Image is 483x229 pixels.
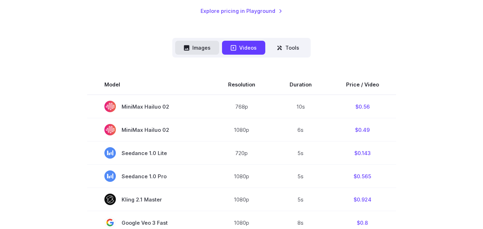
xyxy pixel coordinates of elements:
span: Google Veo 3 Fast [104,217,194,228]
th: Model [87,75,211,95]
td: $0.56 [329,95,396,118]
button: Images [175,41,219,55]
td: $0.49 [329,118,396,141]
td: $0.924 [329,188,396,211]
td: 1080p [211,165,272,188]
a: Explore pricing in Playground [201,7,282,15]
td: $0.565 [329,165,396,188]
td: 5s [272,188,329,211]
th: Resolution [211,75,272,95]
td: 1080p [211,118,272,141]
td: 720p [211,141,272,165]
span: Kling 2.1 Master [104,194,194,205]
td: 768p [211,95,272,118]
td: 5s [272,141,329,165]
td: 10s [272,95,329,118]
button: Tools [268,41,308,55]
th: Price / Video [329,75,396,95]
span: MiniMax Hailuo 02 [104,101,194,112]
span: Seedance 1.0 Pro [104,170,194,182]
button: Videos [222,41,265,55]
td: 1080p [211,188,272,211]
td: 5s [272,165,329,188]
th: Duration [272,75,329,95]
span: MiniMax Hailuo 02 [104,124,194,135]
span: Seedance 1.0 Lite [104,147,194,159]
td: 6s [272,118,329,141]
td: $0.143 [329,141,396,165]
